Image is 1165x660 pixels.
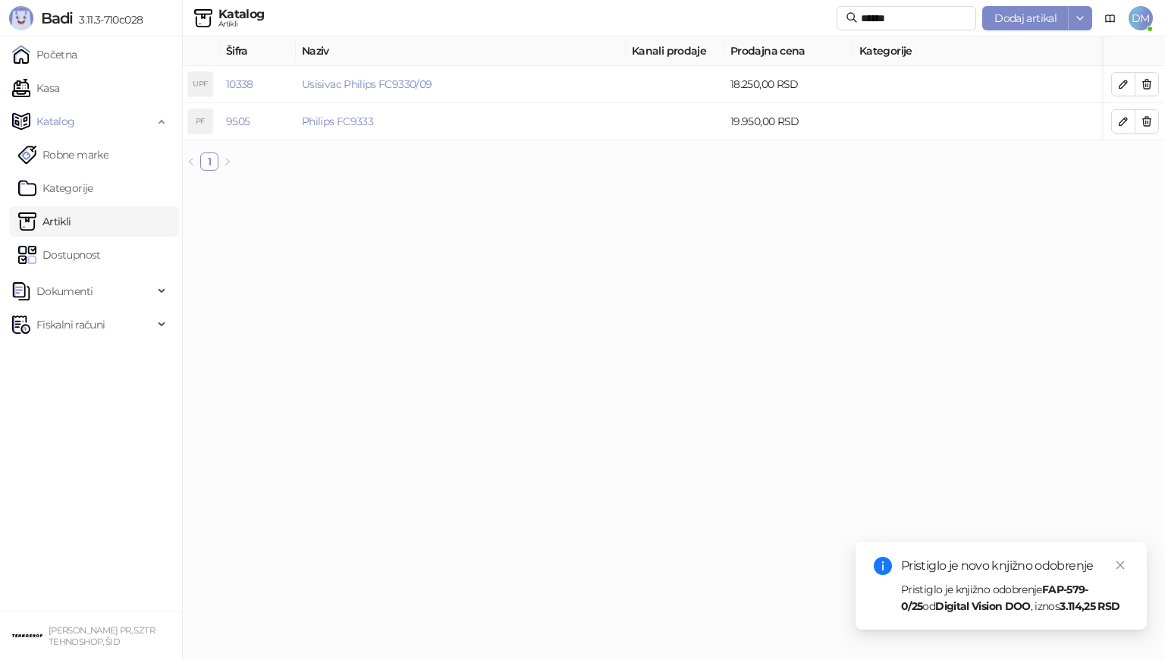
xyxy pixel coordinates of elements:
a: 9505 [226,115,250,128]
li: 1 [200,152,218,171]
td: 18.250,00 RSD [724,66,853,103]
th: Naziv [296,36,626,66]
button: left [182,152,200,171]
img: 64x64-companyLogo-68805acf-9e22-4a20-bcb3-9756868d3d19.jpeg [12,621,42,651]
span: info-circle [874,557,892,575]
span: Dodaj artikal [994,11,1057,25]
a: Početna [12,39,77,70]
div: Pristiglo je novo knjižno odobrenje [901,557,1129,575]
li: Prethodna strana [182,152,200,171]
a: Philips FC9333 [302,115,373,128]
button: right [218,152,237,171]
td: 19.950,00 RSD [724,103,853,140]
div: UPF [188,72,212,96]
td: Usisivac Philips FC9330/09 [296,66,626,103]
img: Logo [9,6,33,30]
a: ArtikliArtikli [18,206,71,237]
span: right [223,157,232,166]
div: PF [188,109,212,134]
td: Philips FC9333 [296,103,626,140]
a: 1 [201,153,218,170]
span: Dokumenti [36,276,93,306]
span: Fiskalni računi [36,310,105,340]
strong: 3.114,25 RSD [1060,599,1119,613]
small: [PERSON_NAME] PR, SZTR TEHNOSHOP, ŠID [49,625,155,647]
span: Katalog [36,106,75,137]
span: Badi [41,9,73,27]
a: Dokumentacija [1098,6,1123,30]
a: Kasa [12,73,59,103]
a: Robne marke [18,140,108,170]
strong: FAP-579-0/25 [901,583,1088,613]
span: 3.11.3-710c028 [73,13,143,27]
span: close [1115,560,1126,570]
th: Prodajna cena [724,36,853,66]
img: Artikli [194,9,212,27]
span: Kategorije [859,42,1162,59]
a: 10338 [226,77,253,91]
a: Close [1112,557,1129,574]
strong: Digital Vision DOO [935,599,1030,613]
a: Kategorije [18,173,93,203]
div: Pristiglo je knjižno odobrenje od , iznos [901,581,1129,614]
div: Katalog [218,8,265,20]
a: Usisivac Philips FC9330/09 [302,77,432,91]
li: Sledeća strana [218,152,237,171]
a: Dostupnost [18,240,101,270]
span: left [187,157,196,166]
div: Artikli [218,20,265,28]
th: Kanali prodaje [626,36,724,66]
th: Šifra [220,36,296,66]
button: Dodaj artikal [982,6,1069,30]
span: DM [1129,6,1153,30]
